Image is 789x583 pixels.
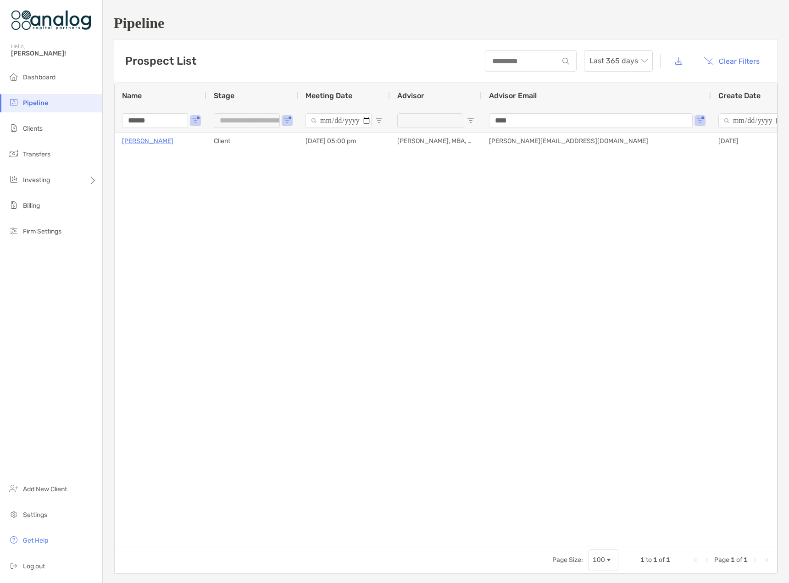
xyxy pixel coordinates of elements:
[659,556,665,564] span: of
[467,117,474,124] button: Open Filter Menu
[8,225,19,236] img: firm-settings icon
[593,556,605,564] div: 100
[23,73,56,81] span: Dashboard
[736,556,742,564] span: of
[122,113,188,128] input: Name Filter Input
[8,560,19,571] img: logout icon
[114,15,778,32] h1: Pipeline
[192,117,199,124] button: Open Filter Menu
[8,122,19,133] img: clients icon
[23,125,43,133] span: Clients
[8,97,19,108] img: pipeline icon
[589,51,647,71] span: Last 365 days
[11,4,91,37] img: Zoe Logo
[8,483,19,494] img: add_new_client icon
[11,50,97,57] span: [PERSON_NAME]!
[718,91,761,100] span: Create Date
[589,549,618,571] div: Page Size
[23,511,47,519] span: Settings
[666,556,670,564] span: 1
[298,133,390,149] div: [DATE] 05:00 pm
[718,113,784,128] input: Create Date Filter Input
[489,113,693,128] input: Advisor Email Filter Input
[23,176,50,184] span: Investing
[8,148,19,159] img: transfers icon
[552,556,583,564] div: Page Size:
[697,51,767,71] button: Clear Filters
[8,200,19,211] img: billing icon
[751,556,759,564] div: Next Page
[206,133,298,149] div: Client
[714,556,729,564] span: Page
[640,556,645,564] span: 1
[8,71,19,82] img: dashboard icon
[214,91,234,100] span: Stage
[283,117,291,124] button: Open Filter Menu
[23,228,61,235] span: Firm Settings
[23,202,40,210] span: Billing
[23,485,67,493] span: Add New Client
[731,556,735,564] span: 1
[692,556,700,564] div: First Page
[703,556,711,564] div: Previous Page
[762,556,770,564] div: Last Page
[8,509,19,520] img: settings icon
[125,55,196,67] h3: Prospect List
[696,117,704,124] button: Open Filter Menu
[23,537,48,544] span: Get Help
[562,58,569,65] img: input icon
[375,117,383,124] button: Open Filter Menu
[646,556,652,564] span: to
[122,91,142,100] span: Name
[8,534,19,545] img: get-help icon
[306,113,372,128] input: Meeting Date Filter Input
[8,174,19,185] img: investing icon
[397,91,424,100] span: Advisor
[390,133,482,149] div: [PERSON_NAME], MBA, CFA
[482,133,711,149] div: [PERSON_NAME][EMAIL_ADDRESS][DOMAIN_NAME]
[653,556,657,564] span: 1
[23,150,50,158] span: Transfers
[122,135,173,147] a: [PERSON_NAME]
[23,562,45,570] span: Log out
[23,99,48,107] span: Pipeline
[489,91,537,100] span: Advisor Email
[744,556,748,564] span: 1
[306,91,352,100] span: Meeting Date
